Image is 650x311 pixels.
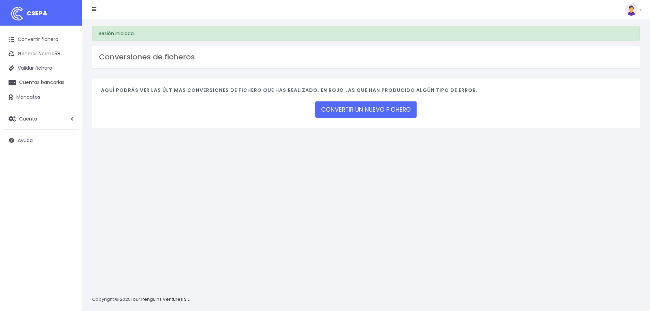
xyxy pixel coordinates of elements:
span: CSEPA [27,9,47,17]
img: profile [625,3,637,16]
span: Ayuda [18,137,33,144]
a: Cuentas bancarias [3,75,78,90]
a: Generar Norma58 [3,47,78,61]
h3: Conversiones de ficheros [99,53,633,61]
div: Sesión iniciada. [92,26,640,41]
h4: Aquí podrás ver las últimas conversiones de fichero que has realizado. En rojo las que han produc... [101,87,631,97]
span: Cuenta [19,115,37,122]
a: CONVERTIR UN NUEVO FICHERO [315,101,417,118]
p: Copyright © 2025 . [92,296,191,303]
a: Ayuda [3,133,78,147]
a: Cuenta [3,112,78,126]
a: Validar fichero [3,61,78,75]
a: Convertir fichero [3,32,78,47]
a: Four Penguins Ventures S.L. [131,296,190,302]
img: logo [9,5,26,22]
a: Mandatos [3,90,78,104]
